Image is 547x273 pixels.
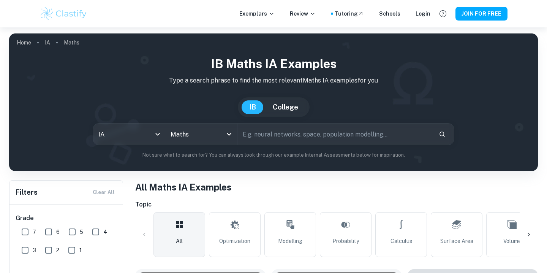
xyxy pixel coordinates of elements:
button: Help and Feedback [436,7,449,20]
a: Login [416,10,430,18]
p: Not sure what to search for? You can always look through our example Internal Assessments below f... [15,151,532,159]
span: 2 [56,246,59,254]
span: Volume [503,237,521,245]
h6: Grade [16,214,117,223]
a: IA [45,37,50,48]
h6: Filters [16,187,38,198]
img: Clastify logo [40,6,88,21]
a: Home [17,37,31,48]
img: profile cover [9,33,538,171]
span: 3 [33,246,36,254]
button: Open [224,129,234,140]
span: All [176,237,183,245]
span: 5 [80,228,83,236]
p: Review [290,10,316,18]
input: E.g. neural networks, space, population modelling... [237,124,433,145]
span: Surface Area [440,237,473,245]
span: Modelling [278,237,302,245]
span: Calculus [390,237,412,245]
h1: IB Maths IA examples [15,55,532,73]
span: 1 [79,246,82,254]
a: Tutoring [335,10,364,18]
span: Optimization [219,237,250,245]
button: IB [242,100,264,114]
div: IA [93,124,165,145]
button: JOIN FOR FREE [455,7,507,21]
button: College [265,100,306,114]
span: 7 [33,228,36,236]
h1: All Maths IA Examples [135,180,538,194]
span: 6 [56,228,60,236]
span: Probability [332,237,359,245]
span: 4 [103,228,107,236]
p: Maths [64,38,79,47]
p: Type a search phrase to find the most relevant Maths IA examples for you [15,76,532,85]
a: Schools [379,10,400,18]
p: Exemplars [239,10,275,18]
h6: Topic [135,200,538,209]
button: Search [436,128,449,141]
